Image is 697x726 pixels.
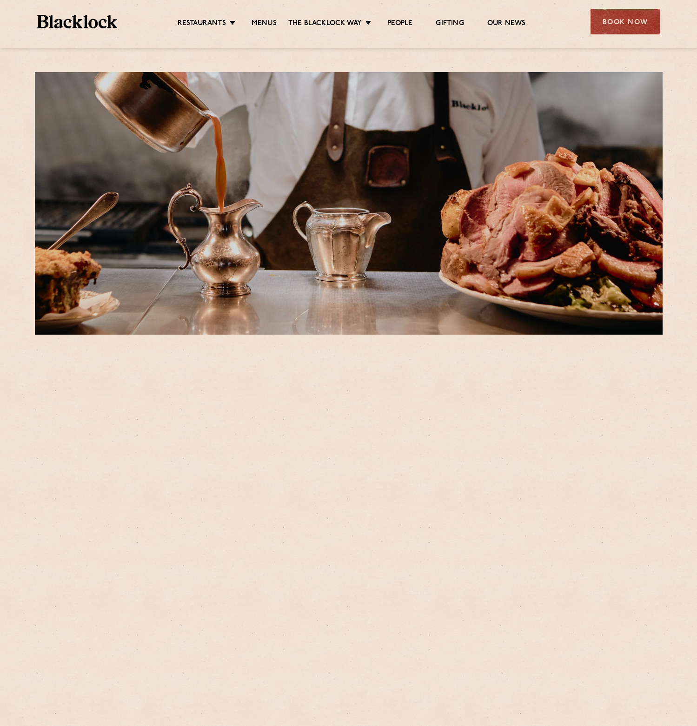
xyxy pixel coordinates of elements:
[37,15,118,28] img: BL_Textured_Logo-footer-cropped.svg
[387,19,412,29] a: People
[252,19,277,29] a: Menus
[178,19,226,29] a: Restaurants
[288,19,362,29] a: The Blacklock Way
[591,9,660,34] div: Book Now
[487,19,526,29] a: Our News
[436,19,464,29] a: Gifting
